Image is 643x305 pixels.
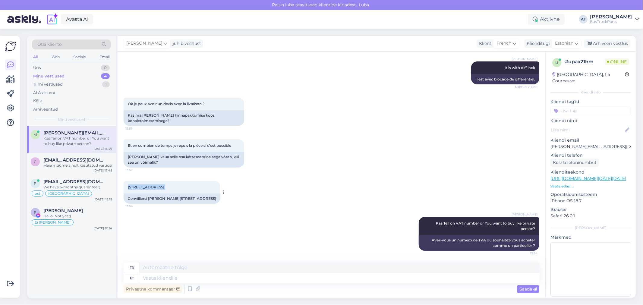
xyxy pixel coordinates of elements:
p: Vaata edasi ... [550,184,631,189]
p: Kliendi telefon [550,152,631,159]
div: [PERSON_NAME] [550,225,631,231]
div: AI Assistent [33,90,55,96]
div: fr [130,263,134,273]
p: iPhone OS 18.7 [550,198,631,204]
div: Avez-vous un numéro de TVA ou souhaitez-vous acheter comme un particulier ? [419,235,539,251]
div: # upax21hm [565,58,605,65]
img: Askly Logo [5,41,16,52]
div: Küsi telefoninumbrit [550,159,599,167]
span: p [34,181,37,186]
p: Kliendi tag'id [550,99,631,105]
div: Kliendi info [550,90,631,95]
span: Kas Teil on VAT number or You want to buy like private person? [436,221,536,231]
div: juhib vestlust [170,40,201,47]
span: Ei [PERSON_NAME] [35,221,71,224]
div: All [32,53,39,61]
span: Chafatrans1@gmail.com [43,157,106,163]
span: Minu vestlused [58,117,85,122]
div: Web [50,53,61,61]
div: Aktiivne [528,14,565,25]
div: [DATE] 13:49 [93,146,112,151]
span: Peter Franzén [43,208,83,213]
p: [PERSON_NAME][EMAIL_ADDRESS][DOMAIN_NAME] [550,143,631,150]
span: 13:52 [125,168,148,172]
div: Kas ma [PERSON_NAME] hinnapakkumise koos kohaletoimetamisega? [124,110,244,126]
div: BusTruckParts [590,19,633,24]
span: French [496,40,511,47]
span: [STREET_ADDRESS] [128,185,164,189]
div: Klient [477,40,491,47]
span: P [34,210,37,215]
p: Kliendi nimi [550,118,631,124]
span: u [555,60,558,65]
span: 13:54 [125,204,148,209]
span: Ok je peux avoir un devis avec la livraison ? [128,102,205,106]
span: M [34,132,37,137]
div: [DATE] 10:14 [94,226,112,231]
span: [PERSON_NAME] [512,57,537,61]
p: Safari 26.0.1 [550,213,631,219]
span: It is with diff lock [505,65,535,70]
div: [DATE] 12:15 [94,197,112,202]
div: Minu vestlused [33,73,65,79]
span: ost [35,192,40,195]
div: Tiimi vestlused [33,81,63,87]
span: Saada [519,286,537,292]
input: Lisa nimi [551,127,624,133]
span: 13:54 [515,251,537,256]
div: 4 [101,73,110,79]
span: Luba [357,2,371,8]
div: [PERSON_NAME] [590,14,633,19]
div: Il est avec blocage de différentiel. [471,74,539,84]
a: Avasta AI [61,14,93,24]
p: Brauser [550,206,631,213]
span: 13:51 [125,126,148,131]
span: [PERSON_NAME] [512,212,537,217]
span: pecas@mssassistencia.pt [43,179,106,184]
div: Meie müüme ainult kasutatud varuosi [43,163,112,168]
span: Et en combien de temps je reçois la pièce si c’est possible [128,143,231,148]
div: Kõik [33,98,42,104]
div: Privaatne kommentaar [124,285,182,293]
div: [GEOGRAPHIC_DATA], La Courneuve [552,71,625,84]
div: 1 [102,81,110,87]
img: explore-ai [46,13,58,26]
span: [PERSON_NAME] [126,40,162,47]
div: Klienditugi [524,40,550,47]
span: Estonian [555,40,573,47]
div: Arhiveeri vestlus [584,39,630,48]
span: Mouss-78520@hotmail.fr [43,130,106,136]
span: C [34,159,37,164]
div: Arhiveeritud [33,106,58,112]
div: Uus [33,65,41,71]
a: [PERSON_NAME]BusTruckParts [590,14,639,24]
div: [PERSON_NAME] kaua selle osa kättesaamine aega võtab, kui see on võimalik? [124,152,244,168]
div: Socials [72,53,87,61]
p: Kliendi email [550,137,631,143]
span: [GEOGRAPHIC_DATA] [48,192,89,195]
div: [DATE] 13:48 [93,168,112,173]
span: Otsi kliente [37,41,61,48]
div: AT [579,15,588,24]
div: 0 [101,65,110,71]
a: [URL][DOMAIN_NAME][DATE][DATE] [550,176,626,181]
input: Lisa tag [550,106,631,115]
div: et [130,273,134,283]
div: Genvilliersi [PERSON_NAME][STREET_ADDRESS] [124,193,220,204]
div: Hello. Not yet :( [43,213,112,219]
p: Klienditeekond [550,169,631,175]
span: Nähtud ✓ 13:51 [515,85,537,89]
div: Kas Teil on VAT number or You want to buy like private person? [43,136,112,146]
p: Märkmed [550,234,631,241]
p: Operatsioonisüsteem [550,191,631,198]
div: We have 6-months quarantee :) [43,184,112,190]
span: Online [605,58,629,65]
div: Email [98,53,111,61]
